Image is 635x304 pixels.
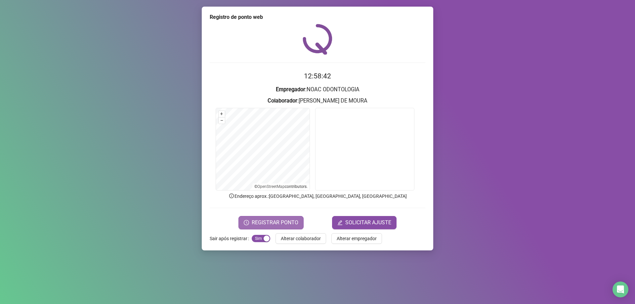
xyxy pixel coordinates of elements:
[252,219,298,227] span: REGISTRAR PONTO
[303,24,332,55] img: QRPoint
[238,216,304,229] button: REGISTRAR PONTO
[613,282,628,297] div: Open Intercom Messenger
[332,216,397,229] button: editSOLICITAR AJUSTE
[210,85,425,94] h3: : NOAC ODONTOLOGIA
[210,193,425,200] p: Endereço aprox. : [GEOGRAPHIC_DATA], [GEOGRAPHIC_DATA], [GEOGRAPHIC_DATA]
[337,235,377,242] span: Alterar empregador
[229,193,234,199] span: info-circle
[345,219,391,227] span: SOLICITAR AJUSTE
[304,72,331,80] time: 12:58:42
[244,220,249,225] span: clock-circle
[254,184,308,189] li: © contributors.
[210,233,252,244] label: Sair após registrar
[337,220,343,225] span: edit
[219,111,225,117] button: +
[331,233,382,244] button: Alterar empregador
[276,86,305,93] strong: Empregador
[281,235,321,242] span: Alterar colaborador
[268,98,297,104] strong: Colaborador
[275,233,326,244] button: Alterar colaborador
[210,97,425,105] h3: : [PERSON_NAME] DE MOURA
[210,13,425,21] div: Registro de ponto web
[219,117,225,124] button: –
[257,184,285,189] a: OpenStreetMap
